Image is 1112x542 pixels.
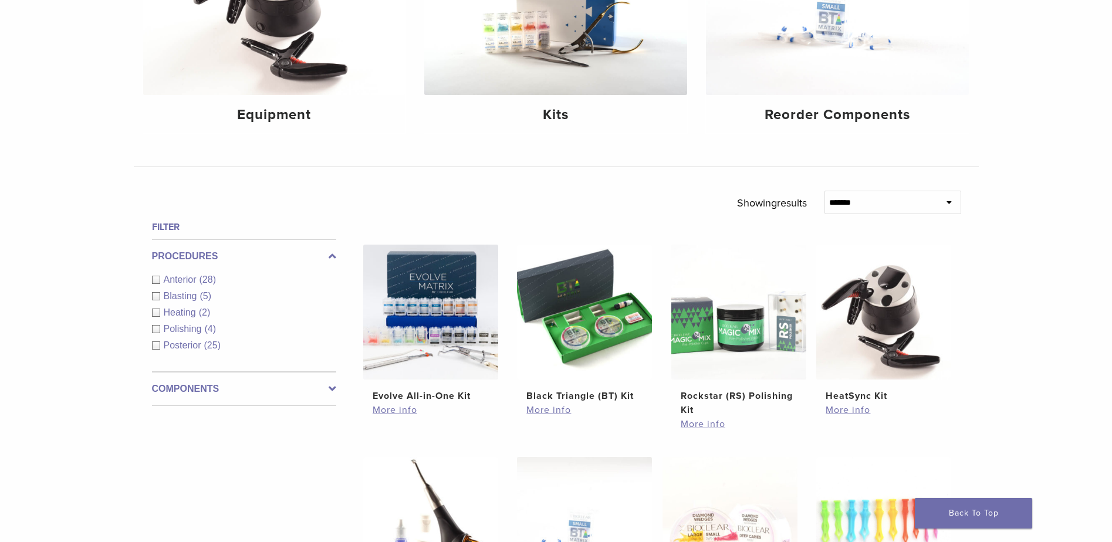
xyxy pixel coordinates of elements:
a: More info [526,403,643,417]
h4: Equipment [153,104,397,126]
h4: Filter [152,220,336,234]
h4: Reorder Components [715,104,959,126]
img: Evolve All-in-One Kit [363,245,498,380]
span: Polishing [164,324,205,334]
span: Blasting [164,291,200,301]
a: More info [681,417,797,431]
h2: HeatSync Kit [826,389,942,403]
span: Posterior [164,340,204,350]
h2: Black Triangle (BT) Kit [526,389,643,403]
label: Components [152,382,336,396]
label: Procedures [152,249,336,263]
h2: Rockstar (RS) Polishing Kit [681,389,797,417]
span: (2) [199,307,211,317]
a: More info [826,403,942,417]
h4: Kits [434,104,678,126]
img: HeatSync Kit [816,245,951,380]
a: Back To Top [915,498,1032,529]
a: Black Triangle (BT) KitBlack Triangle (BT) Kit [516,245,653,403]
span: (28) [200,275,216,284]
span: Anterior [164,275,200,284]
img: Rockstar (RS) Polishing Kit [671,245,806,380]
span: Heating [164,307,199,317]
span: (4) [204,324,216,334]
a: More info [373,403,489,417]
a: Evolve All-in-One KitEvolve All-in-One Kit [363,245,499,403]
p: Showing results [737,191,807,215]
img: Black Triangle (BT) Kit [517,245,652,380]
span: (25) [204,340,221,350]
a: HeatSync KitHeatSync Kit [816,245,952,403]
a: Rockstar (RS) Polishing KitRockstar (RS) Polishing Kit [671,245,807,417]
h2: Evolve All-in-One Kit [373,389,489,403]
span: (5) [200,291,211,301]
